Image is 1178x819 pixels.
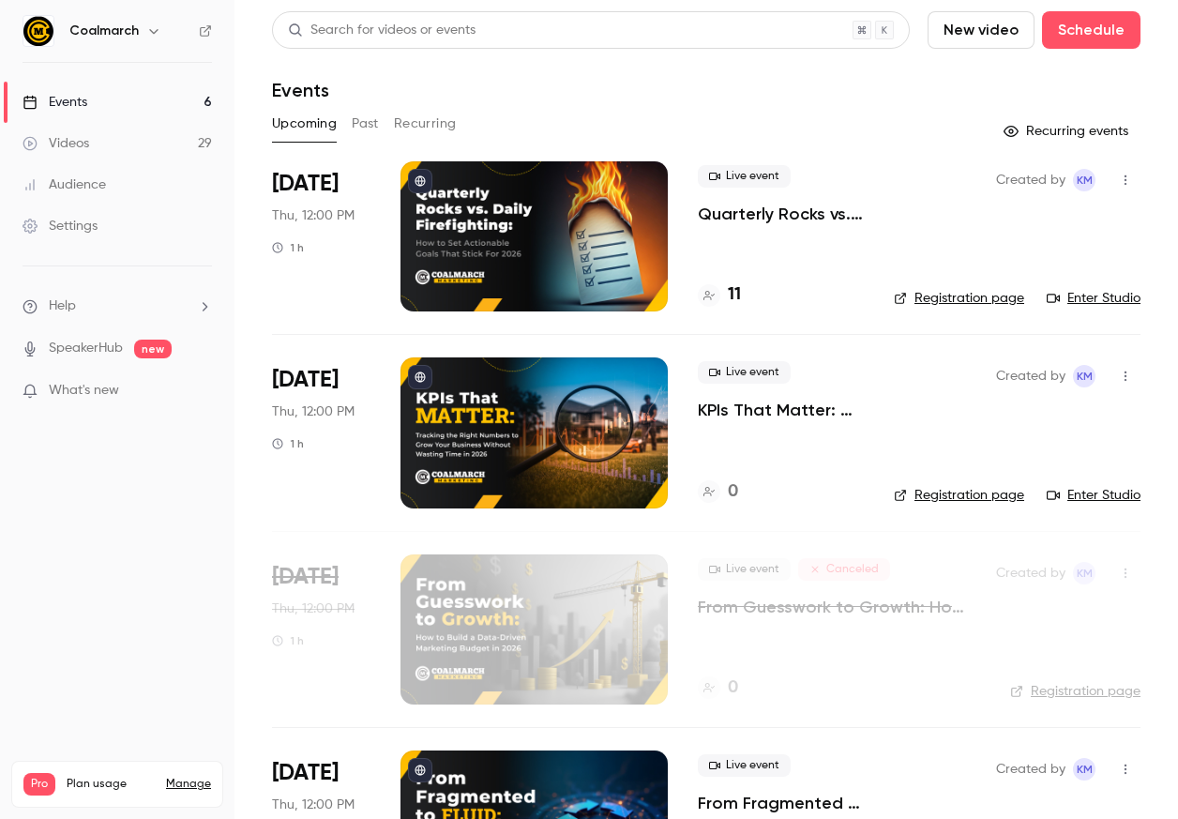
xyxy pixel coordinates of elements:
[67,777,155,792] span: Plan usage
[272,796,355,814] span: Thu, 12:00 PM
[1073,169,1095,191] span: Katie McCaskill
[272,206,355,225] span: Thu, 12:00 PM
[728,479,738,505] h4: 0
[1073,758,1095,781] span: Katie McCaskill
[272,554,370,705] div: Oct 16 Thu, 12:00 PM (America/New York)
[189,383,212,400] iframe: Noticeable Trigger
[23,175,106,194] div: Audience
[49,296,76,316] span: Help
[1073,562,1095,584] span: Katie McCaskill
[996,758,1065,781] span: Created by
[1042,11,1140,49] button: Schedule
[1077,169,1093,191] span: KM
[798,558,890,581] span: Canceled
[272,79,329,101] h1: Events
[1077,562,1093,584] span: KM
[272,562,339,592] span: [DATE]
[272,402,355,421] span: Thu, 12:00 PM
[1047,486,1140,505] a: Enter Studio
[698,558,791,581] span: Live event
[272,357,370,508] div: Oct 2 Thu, 12:00 PM (America/New York)
[1010,682,1140,701] a: Registration page
[996,562,1065,584] span: Created by
[272,161,370,311] div: Sep 18 Thu, 12:00 PM (America/New York)
[23,217,98,235] div: Settings
[698,361,791,384] span: Live event
[1073,365,1095,387] span: Katie McCaskill
[23,16,53,46] img: Coalmarch
[352,109,379,139] button: Past
[23,93,87,112] div: Events
[698,282,741,308] a: 11
[698,754,791,777] span: Live event
[1077,758,1093,781] span: KM
[288,21,476,40] div: Search for videos or events
[272,109,337,139] button: Upcoming
[23,296,212,316] li: help-dropdown-opener
[1047,289,1140,308] a: Enter Studio
[894,289,1024,308] a: Registration page
[272,633,304,648] div: 1 h
[728,675,738,701] h4: 0
[272,169,339,199] span: [DATE]
[995,116,1140,146] button: Recurring events
[698,596,966,618] a: From Guesswork to Growth: How to Build a Data-Driven Marketing Budget in [DATE]
[69,22,139,40] h6: Coalmarch
[166,777,211,792] a: Manage
[698,479,738,505] a: 0
[698,675,738,701] a: 0
[272,240,304,255] div: 1 h
[49,339,123,358] a: SpeakerHub
[49,381,119,401] span: What's new
[698,399,864,421] a: KPIs That Matter: Tracking the Right Numbers to Grow Your Business Without Wasting Time in [DATE]
[272,758,339,788] span: [DATE]
[272,599,355,618] span: Thu, 12:00 PM
[23,134,89,153] div: Videos
[698,792,864,814] a: From Fragmented to Fluid: Building a Unified, Holistic Marketing Strategy in [DATE]
[928,11,1035,49] button: New video
[728,282,741,308] h4: 11
[272,365,339,395] span: [DATE]
[996,169,1065,191] span: Created by
[698,203,864,225] a: Quarterly Rocks vs. Daily Firefighting: How to Set Actionable Goals That Stick For 2026
[394,109,457,139] button: Recurring
[134,340,172,358] span: new
[1077,365,1093,387] span: KM
[894,486,1024,505] a: Registration page
[698,165,791,188] span: Live event
[23,773,55,796] span: Pro
[272,436,304,451] div: 1 h
[996,365,1065,387] span: Created by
